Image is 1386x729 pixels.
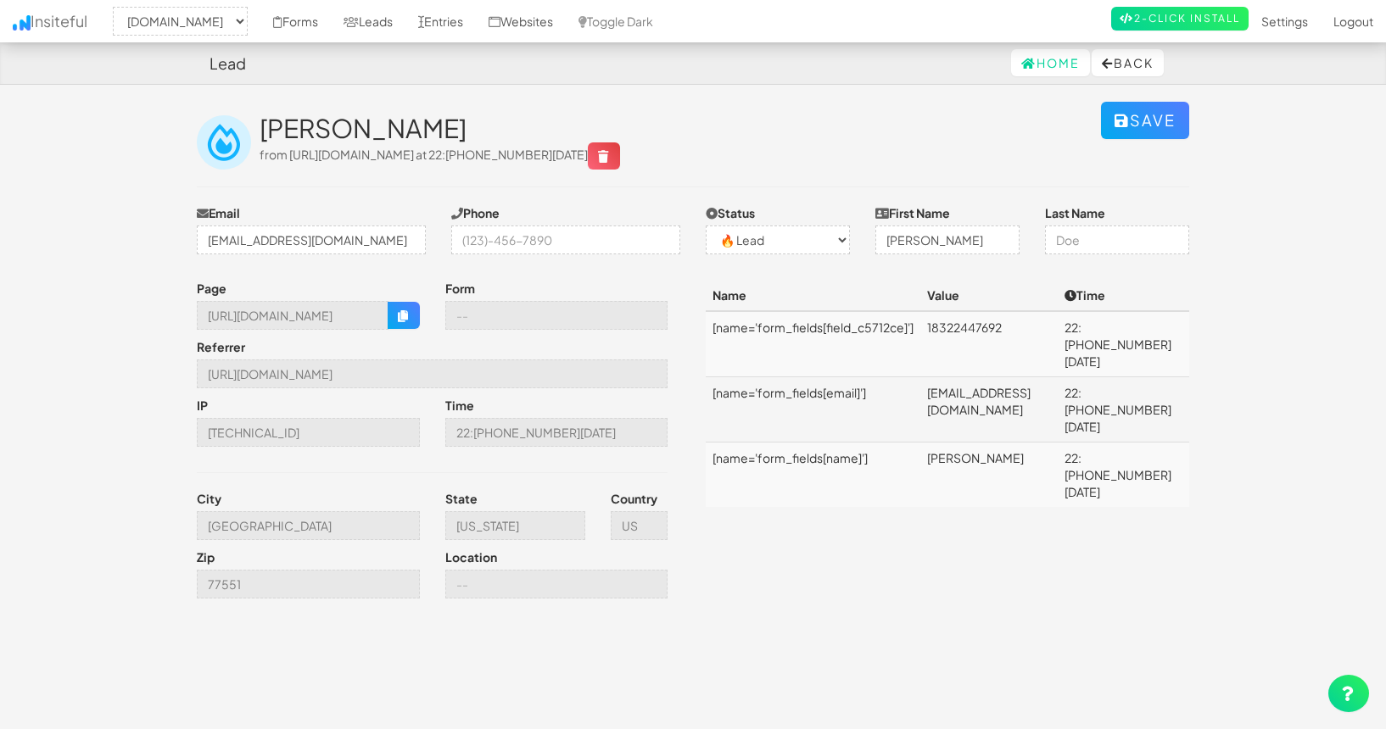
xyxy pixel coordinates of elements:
h2: [PERSON_NAME] [260,114,1101,142]
label: City [197,490,221,507]
input: -- [197,418,420,447]
input: -- [197,359,668,388]
th: Name [706,280,920,311]
label: Location [445,548,497,565]
input: (123)-456-7890 [451,225,680,254]
label: Time [445,397,474,414]
label: Zip [197,548,215,565]
th: Value [920,280,1058,311]
td: [name='form_fields[name]'] [706,442,920,508]
label: Country [611,490,657,507]
span: from [URL][DOMAIN_NAME] at 22:[PHONE_NUMBER][DATE] [260,147,620,162]
input: -- [445,570,668,598]
label: First Name [875,204,950,221]
label: Referrer [197,338,245,355]
input: -- [445,301,668,330]
a: Home [1011,49,1090,76]
img: icon.png [13,15,31,31]
label: Form [445,280,475,297]
td: 22:[PHONE_NUMBER][DATE] [1058,311,1189,377]
button: Save [1101,102,1189,139]
label: Phone [451,204,500,221]
input: j@doe.com [197,225,426,254]
input: -- [611,511,668,540]
th: Time [1058,280,1189,311]
label: Page [197,280,226,297]
input: -- [197,301,388,330]
label: Email [197,204,240,221]
td: [name='form_fields[field_c5712ce]'] [706,311,920,377]
a: 2-Click Install [1111,7,1249,31]
td: [EMAIL_ADDRESS][DOMAIN_NAME] [920,377,1058,442]
label: Status [706,204,755,221]
input: -- [445,511,585,540]
h4: Lead [210,55,246,72]
td: [PERSON_NAME] [920,442,1058,508]
input: -- [197,511,420,540]
button: Back [1092,49,1164,76]
label: IP [197,397,208,414]
label: Last Name [1045,204,1105,221]
input: -- [197,570,420,598]
input: -- [445,418,668,447]
img: insiteful-lead.png [197,115,251,170]
label: State [445,490,478,507]
input: Doe [1045,225,1189,254]
td: [name='form_fields[email]'] [706,377,920,442]
td: 22:[PHONE_NUMBER][DATE] [1058,377,1189,442]
td: 18322447692 [920,311,1058,377]
td: 22:[PHONE_NUMBER][DATE] [1058,442,1189,508]
input: John [875,225,1020,254]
